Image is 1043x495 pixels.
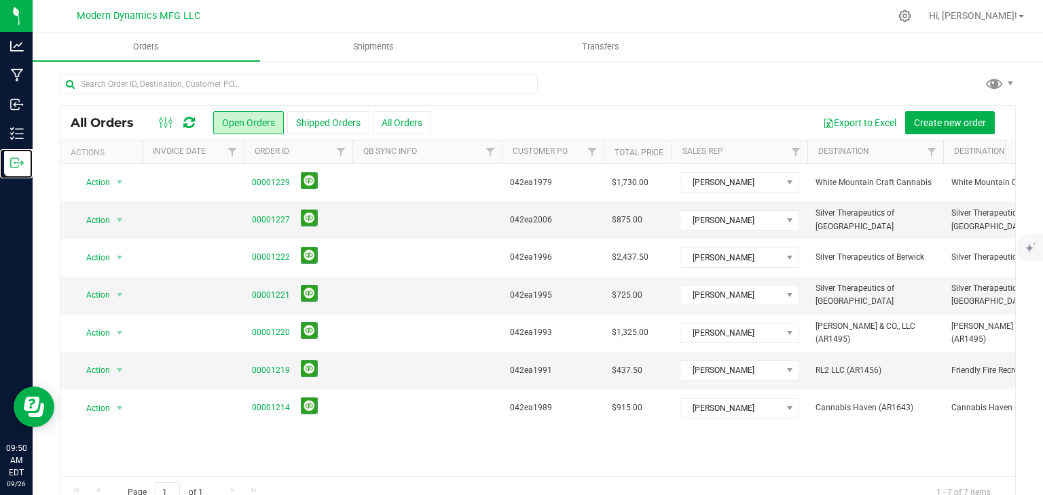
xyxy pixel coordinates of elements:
a: Transfers [488,33,715,61]
span: Shipments [335,41,412,53]
inline-svg: Inventory [10,127,24,140]
span: Hi, [PERSON_NAME]! [929,10,1017,21]
span: select [111,211,128,230]
span: Silver Therapeutics of Berwick [816,251,935,264]
input: Search Order ID, Destination, Customer PO... [60,74,538,94]
button: Export to Excel [814,111,905,134]
inline-svg: Analytics [10,39,24,53]
button: Open Orders [213,111,284,134]
a: Shipments [260,33,488,61]
a: Filter [479,140,502,163]
a: Filter [921,140,943,163]
span: select [111,323,128,342]
span: 042ea1991 [510,364,596,377]
span: Silver Therapeutics of [GEOGRAPHIC_DATA] [816,207,935,233]
a: Invoice Date [153,146,206,156]
button: Create new order [905,111,995,134]
span: Modern Dynamics MFG LLC [77,10,200,22]
span: 042ea1996 [510,251,596,264]
a: Orders [33,33,260,61]
span: $437.50 [612,364,642,377]
a: 00001214 [252,401,290,414]
span: Cannabis Haven (AR1643) [816,401,935,414]
a: 00001220 [252,326,290,339]
a: Destination DBA [954,146,1023,156]
span: White Mountain Craft Cannabis [816,176,935,189]
span: [PERSON_NAME] [680,285,782,304]
a: Total Price [615,148,663,157]
span: select [111,399,128,418]
a: 00001222 [252,251,290,264]
span: $725.00 [612,289,642,302]
span: $1,730.00 [612,176,648,189]
span: [PERSON_NAME] [680,361,782,380]
div: Actions [71,148,136,157]
span: select [111,248,128,267]
span: select [111,285,128,304]
a: Customer PO [513,146,568,156]
span: [PERSON_NAME] [680,399,782,418]
a: Filter [221,140,244,163]
a: Sales Rep [682,146,723,156]
span: Action [74,323,111,342]
span: $2,437.50 [612,251,648,264]
span: select [111,173,128,192]
span: Create new order [914,117,986,128]
span: Action [74,399,111,418]
div: Manage settings [896,9,913,22]
span: Silver Therapeutics of [GEOGRAPHIC_DATA] [816,282,935,308]
p: 09:50 AM EDT [6,442,26,479]
p: 09/26 [6,479,26,489]
a: 00001229 [252,176,290,189]
a: Filter [785,140,807,163]
span: Transfers [564,41,638,53]
span: 042ea1995 [510,289,596,302]
span: $915.00 [612,401,642,414]
span: 042ea1979 [510,176,596,189]
span: Action [74,173,111,192]
a: 00001219 [252,364,290,377]
span: [PERSON_NAME] [680,173,782,192]
span: 042ea2006 [510,214,596,226]
a: Filter [330,140,352,163]
span: Action [74,285,111,304]
span: Orders [115,41,177,53]
a: 00001221 [252,289,290,302]
span: 042ea1989 [510,401,596,414]
a: QB Sync Info [363,146,417,156]
span: All Orders [71,115,147,130]
span: [PERSON_NAME] [680,323,782,342]
a: Filter [581,140,604,163]
span: $875.00 [612,214,642,226]
button: Shipped Orders [287,111,369,134]
button: All Orders [373,111,431,134]
span: Action [74,361,111,380]
span: RL2 LLC (AR1456) [816,364,935,377]
a: Destination [818,146,869,156]
span: select [111,361,128,380]
span: $1,325.00 [612,326,648,339]
span: Action [74,211,111,230]
span: [PERSON_NAME] [680,248,782,267]
span: 042ea1993 [510,326,596,339]
inline-svg: Inbound [10,98,24,111]
span: [PERSON_NAME] & CO., LLC (AR1495) [816,320,935,346]
a: 00001227 [252,214,290,226]
inline-svg: Outbound [10,156,24,170]
span: Action [74,248,111,267]
a: Order ID [255,146,289,156]
inline-svg: Manufacturing [10,68,24,82]
iframe: Resource center [14,387,54,427]
span: [PERSON_NAME] [680,211,782,230]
